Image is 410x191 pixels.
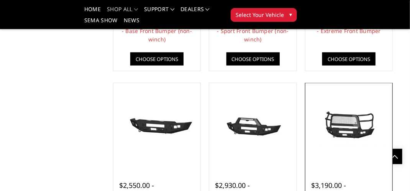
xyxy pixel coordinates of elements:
[372,154,410,191] iframe: Chat Widget
[130,53,184,66] a: Choose Options
[231,8,297,22] button: Select Your Vehicle
[120,10,194,43] a: [DATE]-[DATE] Chevrolet 2500-3500 - Freedom Series - Base Front Bumper (non-winch)
[211,107,295,147] img: 2024-2025 Chevrolet 2500-3500 - A2 Series - Sport Front Bumper (winch mount)
[84,18,118,29] a: SEMA Show
[124,18,139,29] a: News
[307,85,391,169] a: 2024-2025 Chevrolet 2500-3500 - A2 Series - Extreme Front Bumper (winch mount)
[115,85,199,169] a: 2024-2025 Chevrolet 2500-3500 - A2 Series - Base Front Bumper (winch mount)
[226,53,280,66] a: Choose Options
[115,107,199,147] img: 2024-2025 Chevrolet 2500-3500 - A2 Series - Base Front Bumper (winch mount)
[84,7,101,18] a: Home
[312,10,386,35] a: [DATE]-[DATE] Chevrolet 2500-3500 - Freedom Series - Extreme Front Bumper
[387,149,402,164] a: Click to Top
[211,85,295,169] a: 2024-2025 Chevrolet 2500-3500 - A2 Series - Sport Front Bumper (winch mount)
[236,11,284,19] span: Select Your Vehicle
[107,7,138,18] a: shop all
[307,107,391,147] img: 2024-2025 Chevrolet 2500-3500 - A2 Series - Extreme Front Bumper (winch mount)
[322,53,376,66] a: Choose Options
[216,10,290,43] a: [DATE]-[DATE] Chevrolet 2500-3500 - Freedom Series - Sport Front Bumper (non-winch)
[289,10,292,18] span: ▾
[144,7,174,18] a: Support
[180,7,210,18] a: Dealers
